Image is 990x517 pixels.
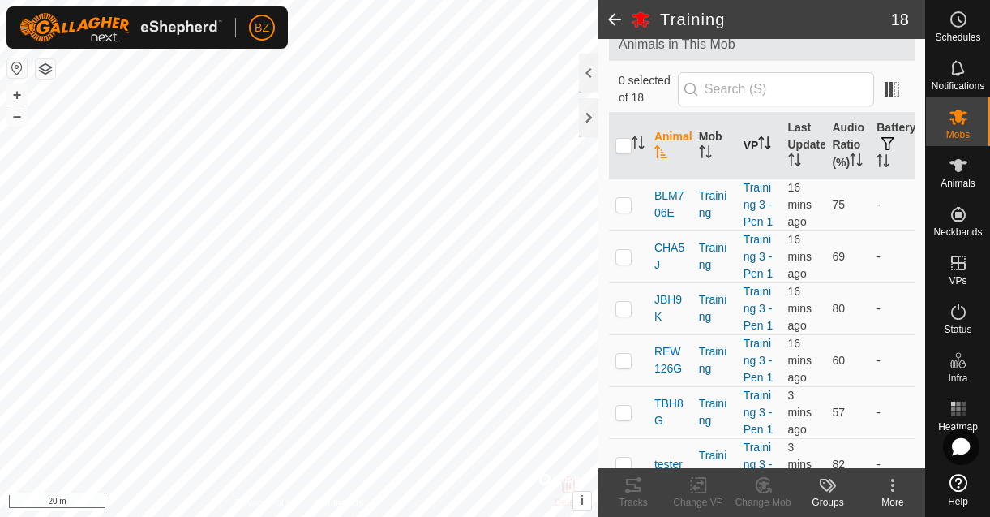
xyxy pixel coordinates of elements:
[699,343,731,377] div: Training
[654,291,686,325] span: JBH9K
[7,58,27,78] button: Reset Map
[850,156,863,169] p-sorticon: Activate to sort
[744,285,774,332] a: Training 3 - Pen 1
[699,291,731,325] div: Training
[860,495,925,510] div: More
[692,113,737,179] th: Mob
[699,395,731,429] div: Training
[744,337,774,384] a: Training 3 - Pen 1
[932,81,984,91] span: Notifications
[648,113,692,179] th: Animal
[744,233,774,280] a: Training 3 - Pen 1
[573,492,591,510] button: i
[731,495,795,510] div: Change Mob
[870,282,915,334] td: -
[944,325,971,334] span: Status
[654,343,686,377] span: REW126G
[7,85,27,105] button: +
[949,276,966,286] span: VPs
[654,148,667,161] p-sorticon: Activate to sort
[795,495,860,510] div: Groups
[948,497,968,506] span: Help
[654,239,686,274] span: CHA5J
[788,441,812,488] span: 21 Aug 2025, 12:18 pm
[870,438,915,490] td: -
[825,113,870,179] th: Audio Ratio (%)
[941,179,975,188] span: Animals
[946,130,970,140] span: Mobs
[737,113,782,179] th: VP
[619,72,678,106] span: 0 selected of 18
[788,156,801,169] p-sorticon: Activate to sort
[581,493,584,507] span: i
[788,285,812,332] span: 21 Aug 2025, 12:04 pm
[832,354,845,367] span: 60
[744,389,774,436] a: Training 3 - Pen 1
[660,10,891,29] h2: Training
[654,187,686,222] span: BLM706E
[666,495,731,510] div: Change VP
[926,467,990,513] a: Help
[601,495,666,510] div: Tracks
[235,496,296,511] a: Privacy Policy
[744,441,774,488] a: Training 3 - Pen 1
[19,13,222,42] img: Gallagher Logo
[788,181,812,228] span: 21 Aug 2025, 12:04 pm
[870,386,915,438] td: -
[315,496,363,511] a: Contact Us
[654,395,686,429] span: TBH8G
[699,187,731,222] div: Training
[832,458,845,471] span: 82
[782,113,826,179] th: Last Updated
[832,302,845,315] span: 80
[699,447,731,481] div: Training
[832,250,845,263] span: 69
[948,373,967,383] span: Infra
[935,32,980,42] span: Schedules
[870,334,915,386] td: -
[832,406,845,419] span: 57
[788,233,812,280] span: 21 Aug 2025, 12:05 pm
[632,139,645,152] p-sorticon: Activate to sort
[788,337,812,384] span: 21 Aug 2025, 12:04 pm
[699,148,712,161] p-sorticon: Activate to sort
[678,72,874,106] input: Search (S)
[832,198,845,211] span: 75
[699,239,731,274] div: Training
[744,181,774,228] a: Training 3 - Pen 1
[876,157,889,170] p-sorticon: Activate to sort
[36,59,55,79] button: Map Layers
[654,456,683,473] span: tester
[758,139,771,152] p-sorticon: Activate to sort
[870,113,915,179] th: Battery
[938,422,978,432] span: Heatmap
[7,106,27,126] button: –
[870,179,915,230] td: -
[788,389,812,436] span: 21 Aug 2025, 12:18 pm
[891,7,909,32] span: 18
[619,35,905,54] span: Animals in This Mob
[255,19,269,37] span: BZ
[933,227,982,237] span: Neckbands
[870,230,915,282] td: -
